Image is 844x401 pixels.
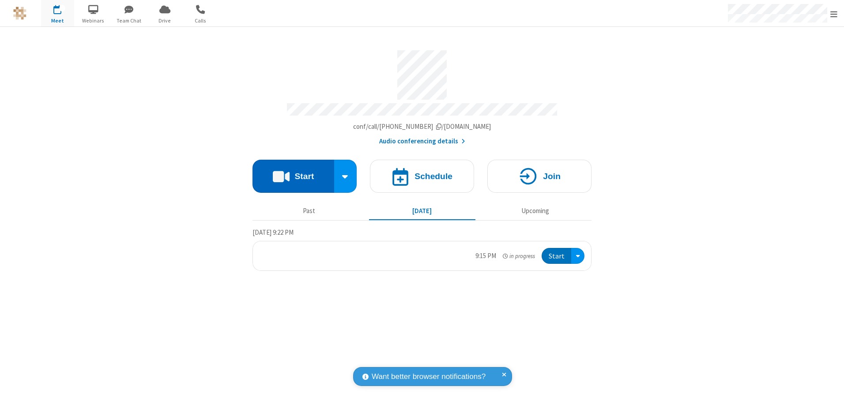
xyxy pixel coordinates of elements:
[41,17,74,25] span: Meet
[13,7,26,20] img: QA Selenium DO NOT DELETE OR CHANGE
[353,122,491,132] button: Copy my meeting room linkCopy my meeting room link
[148,17,181,25] span: Drive
[543,172,561,180] h4: Join
[256,202,362,219] button: Past
[379,136,465,146] button: Audio conferencing details
[370,160,474,193] button: Schedule
[252,228,294,236] span: [DATE] 9:22 PM
[334,160,357,193] div: Start conference options
[475,251,496,261] div: 9:15 PM
[369,202,475,219] button: [DATE]
[487,160,592,193] button: Join
[414,172,452,180] h4: Schedule
[113,17,146,25] span: Team Chat
[482,202,588,219] button: Upcoming
[77,17,110,25] span: Webinars
[503,252,535,260] em: in progress
[60,5,65,11] div: 1
[372,371,486,382] span: Want better browser notifications?
[294,172,314,180] h4: Start
[252,160,334,193] button: Start
[353,122,491,131] span: Copy my meeting room link
[252,44,592,146] section: Account details
[542,248,571,264] button: Start
[184,17,217,25] span: Calls
[571,248,584,264] div: Open menu
[252,227,592,271] section: Today's Meetings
